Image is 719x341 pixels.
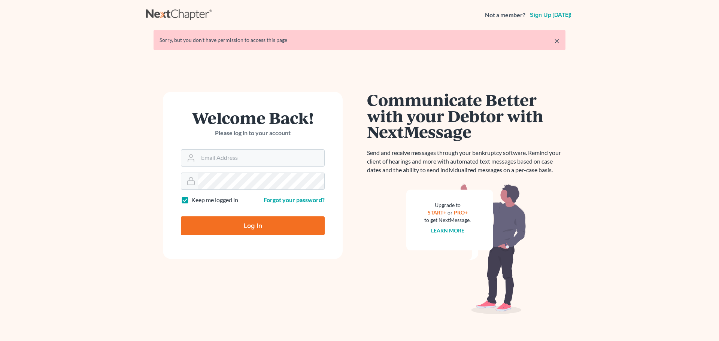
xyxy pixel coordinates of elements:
p: Send and receive messages through your bankruptcy software. Remind your client of hearings and mo... [367,149,565,174]
h1: Communicate Better with your Debtor with NextMessage [367,92,565,140]
strong: Not a member? [485,11,525,19]
a: Sign up [DATE]! [528,12,573,18]
p: Please log in to your account [181,129,325,137]
a: Learn more [431,227,464,234]
div: Upgrade to [424,201,471,209]
span: or [448,209,453,216]
div: Sorry, but you don't have permission to access this page [160,36,559,44]
input: Log In [181,216,325,235]
img: nextmessage_bg-59042aed3d76b12b5cd301f8e5b87938c9018125f34e5fa2b7a6b67550977c72.svg [406,183,526,314]
a: START+ [428,209,446,216]
a: Forgot your password? [264,196,325,203]
div: to get NextMessage. [424,216,471,224]
h1: Welcome Back! [181,110,325,126]
a: × [554,36,559,45]
input: Email Address [198,150,324,166]
label: Keep me logged in [191,196,238,204]
a: PRO+ [454,209,468,216]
